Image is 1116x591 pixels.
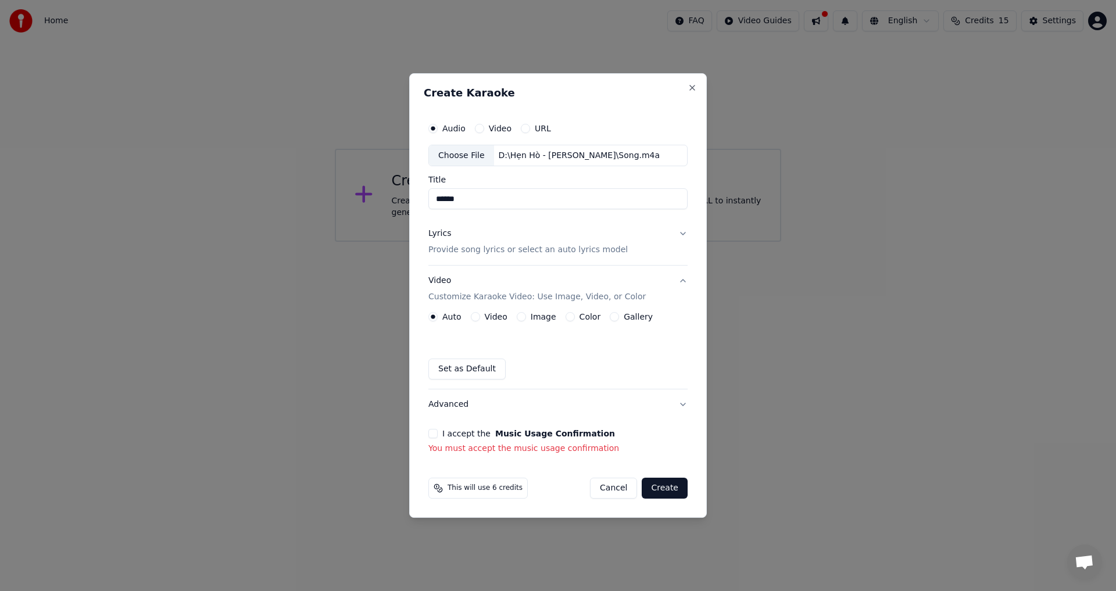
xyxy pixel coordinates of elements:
[428,219,688,266] button: LyricsProvide song lyrics or select an auto lyrics model
[531,313,556,321] label: Image
[429,145,494,166] div: Choose File
[495,429,615,438] button: I accept the
[428,245,628,256] p: Provide song lyrics or select an auto lyrics model
[428,312,688,389] div: VideoCustomize Karaoke Video: Use Image, Video, or Color
[489,124,512,132] label: Video
[428,176,688,184] label: Title
[535,124,551,132] label: URL
[485,313,507,321] label: Video
[424,88,692,98] h2: Create Karaoke
[494,150,665,162] div: D:\Hẹn Hò - [PERSON_NAME]\Song.m4a
[428,443,688,454] p: You must accept the music usage confirmation
[428,389,688,420] button: Advanced
[642,478,688,499] button: Create
[442,124,466,132] label: Audio
[442,313,462,321] label: Auto
[590,478,637,499] button: Cancel
[580,313,601,321] label: Color
[428,291,646,303] p: Customize Karaoke Video: Use Image, Video, or Color
[442,429,615,438] label: I accept the
[428,228,451,240] div: Lyrics
[448,483,523,493] span: This will use 6 credits
[428,266,688,313] button: VideoCustomize Karaoke Video: Use Image, Video, or Color
[624,313,653,321] label: Gallery
[428,275,646,303] div: Video
[428,359,506,379] button: Set as Default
